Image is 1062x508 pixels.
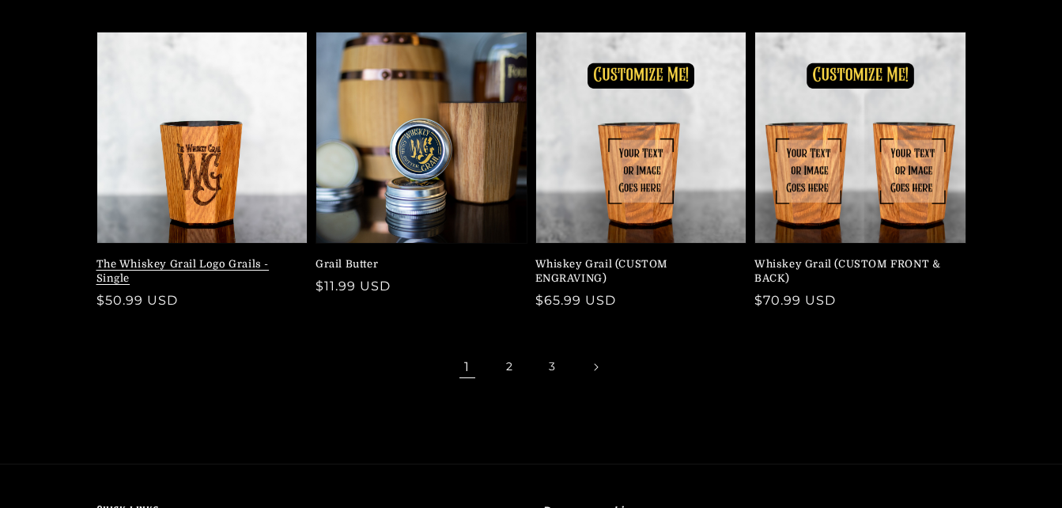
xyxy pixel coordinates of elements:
a: Page 2 [493,350,527,385]
a: Next page [578,350,613,385]
a: Whiskey Grail (CUSTOM FRONT & BACK) [754,257,957,286]
nav: Pagination [96,350,966,385]
span: Page 1 [450,350,485,385]
a: Grail Butter [316,257,518,271]
a: Page 3 [535,350,570,385]
a: The Whiskey Grail Logo Grails - Single [96,257,299,286]
a: Whiskey Grail (CUSTOM ENGRAVING) [535,257,738,286]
